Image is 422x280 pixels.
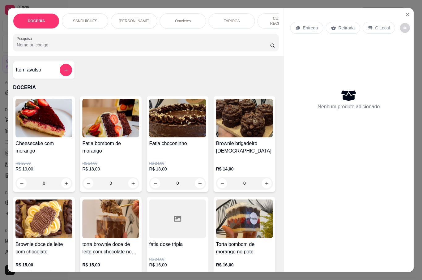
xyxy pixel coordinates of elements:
[216,240,273,255] h4: Torta bombom de morango no pote
[83,99,139,137] img: product-image
[151,178,160,188] button: decrease-product-quantity
[263,16,299,26] p: CUSCUZ RECHEADO
[149,256,206,261] p: R$ 24,00
[16,262,73,268] p: R$ 15,00
[224,19,240,24] p: TAPIOCA
[17,178,27,188] button: decrease-product-quantity
[17,42,270,48] input: Pesquisa
[73,19,98,24] p: SANDUÍCHES
[83,262,139,268] p: R$ 15,00
[16,140,73,155] h4: Cheesecake com morango
[83,240,139,255] h4: torta brownie doce de leite com chocolate no pote
[149,166,206,172] p: R$ 18,00
[16,166,73,172] p: R$ 19,00
[149,262,206,268] p: R$ 16,00
[149,140,206,147] h4: Fatia choconinho
[216,262,273,268] p: R$ 16,00
[83,161,139,166] p: R$ 24,00
[339,25,355,31] p: Retirada
[318,103,380,110] p: Nenhum produto adicionado
[16,66,41,74] h4: Item avulso
[13,84,279,91] p: DOCERIA
[149,240,206,248] h4: fatia dose tripla
[403,10,412,19] button: Close
[303,25,318,31] p: Entrega
[83,199,139,238] img: product-image
[375,25,390,31] p: C.Local
[16,199,73,238] img: product-image
[262,178,272,188] button: increase-product-quantity
[216,166,273,172] p: R$ 14,00
[83,140,139,155] h4: Fatia bombom de morango
[28,19,45,24] p: DOCERIA
[62,178,71,188] button: increase-product-quantity
[83,166,139,172] p: R$ 18,00
[17,36,34,41] label: Pesquisa
[149,161,206,166] p: R$ 24,00
[84,178,94,188] button: decrease-product-quantity
[216,199,273,238] img: product-image
[195,178,205,188] button: increase-product-quantity
[217,178,227,188] button: decrease-product-quantity
[149,99,206,137] img: product-image
[16,99,73,137] img: product-image
[16,240,73,255] h4: Brownie doce de leite com chocolate
[60,64,72,76] button: add-separate-item
[175,19,191,24] p: Omeletes
[400,23,410,33] button: decrease-product-quantity
[128,178,138,188] button: increase-product-quantity
[216,140,273,155] h4: Brownie brigadeiro [DEMOGRAPHIC_DATA]
[119,19,150,24] p: [PERSON_NAME]
[216,99,273,137] img: product-image
[16,161,73,166] p: R$ 25,00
